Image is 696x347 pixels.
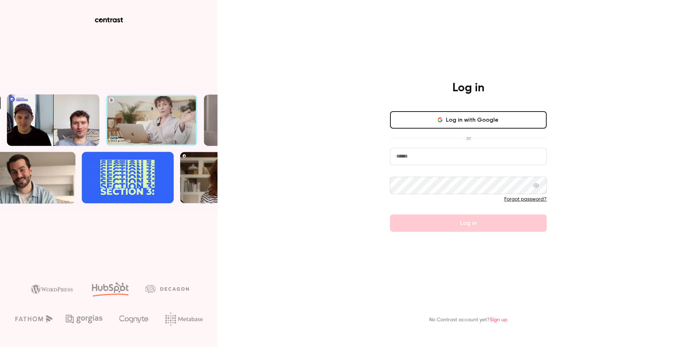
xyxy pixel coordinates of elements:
a: Sign up [490,317,507,322]
h4: Log in [452,81,484,95]
a: Forgot password? [504,197,547,202]
p: No Contrast account yet? [429,316,507,324]
button: Log in with Google [390,111,547,129]
img: decagon [145,285,189,293]
span: or [463,134,475,142]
